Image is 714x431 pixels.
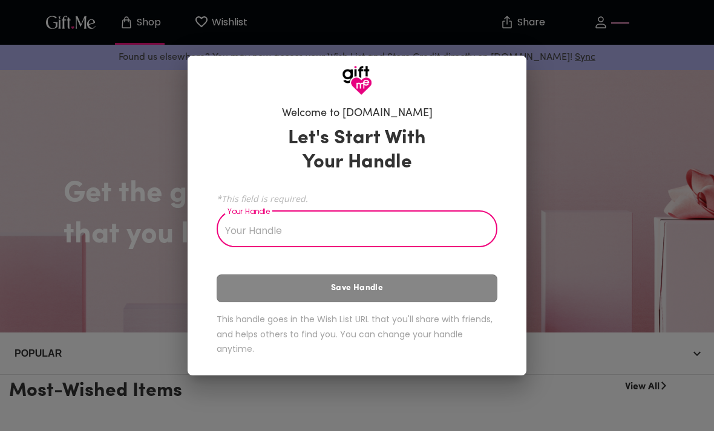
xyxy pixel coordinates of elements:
[217,312,497,357] h6: This handle goes in the Wish List URL that you'll share with friends, and helps others to find yo...
[217,213,484,247] input: Your Handle
[342,65,372,96] img: GiftMe Logo
[273,126,441,175] h3: Let's Start With Your Handle
[217,193,497,204] span: *This field is required.
[282,106,433,121] h6: Welcome to [DOMAIN_NAME]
